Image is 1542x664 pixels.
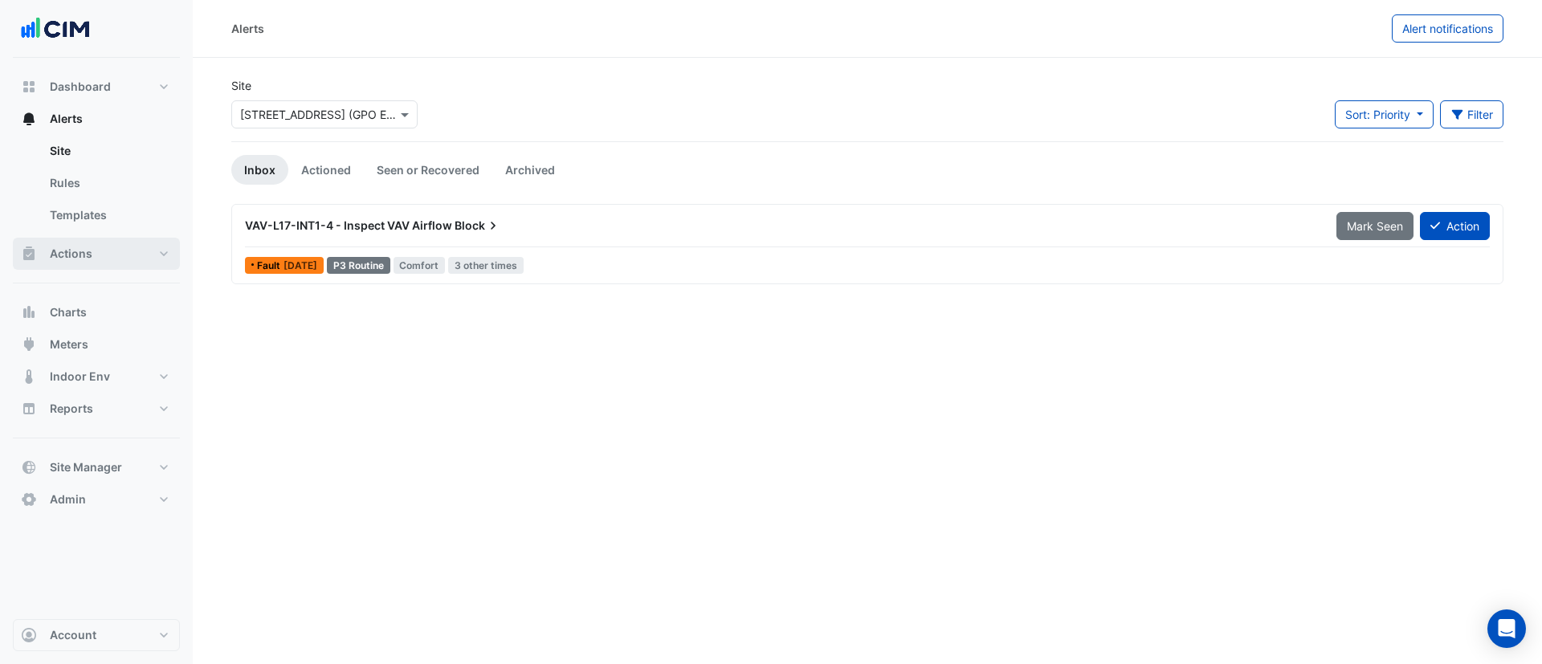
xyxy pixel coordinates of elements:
a: Seen or Recovered [364,155,492,185]
button: Meters [13,328,180,361]
button: Admin [13,483,180,515]
a: Site [37,135,180,167]
span: Mark Seen [1347,219,1403,233]
a: Templates [37,199,180,231]
button: Alerts [13,103,180,135]
span: Tue 26-Aug-2025 17:48 AEST [284,259,317,271]
app-icon: Alerts [21,111,37,127]
span: Sort: Priority [1345,108,1410,121]
button: Charts [13,296,180,328]
app-icon: Dashboard [21,79,37,95]
div: Alerts [13,135,180,238]
app-icon: Site Manager [21,459,37,475]
label: Site [231,77,251,94]
span: Site Manager [50,459,122,475]
a: Rules [37,167,180,199]
span: 3 other times [448,257,524,274]
span: Fault [257,261,284,271]
button: Alert notifications [1392,14,1503,43]
button: Dashboard [13,71,180,103]
span: VAV-L17-INT1-4 - Inspect VAV Airflow [245,218,452,232]
span: Alerts [50,111,83,127]
button: Sort: Priority [1335,100,1434,128]
img: Company Logo [19,13,92,45]
span: Alert notifications [1402,22,1493,35]
button: Account [13,619,180,651]
div: Alerts [231,20,264,37]
app-icon: Admin [21,491,37,507]
button: Action [1420,212,1490,240]
button: Mark Seen [1336,212,1413,240]
button: Site Manager [13,451,180,483]
button: Filter [1440,100,1504,128]
button: Reports [13,393,180,425]
app-icon: Meters [21,336,37,352]
a: Actioned [288,155,364,185]
app-icon: Reports [21,401,37,417]
span: Meters [50,336,88,352]
span: Actions [50,246,92,262]
span: Dashboard [50,79,111,95]
span: Indoor Env [50,369,110,385]
span: Admin [50,491,86,507]
span: Account [50,627,96,643]
a: Archived [492,155,568,185]
button: Actions [13,238,180,270]
span: Block [455,218,501,234]
app-icon: Charts [21,304,37,320]
button: Indoor Env [13,361,180,393]
div: P3 Routine [327,257,390,274]
app-icon: Actions [21,246,37,262]
span: Comfort [394,257,446,274]
a: Inbox [231,155,288,185]
app-icon: Indoor Env [21,369,37,385]
span: Reports [50,401,93,417]
span: Charts [50,304,87,320]
div: Open Intercom Messenger [1487,609,1526,648]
